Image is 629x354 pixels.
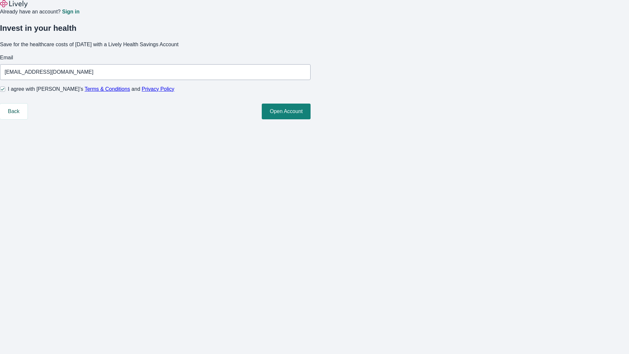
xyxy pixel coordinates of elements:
a: Terms & Conditions [85,86,130,92]
span: I agree with [PERSON_NAME]’s and [8,85,174,93]
button: Open Account [262,104,311,119]
a: Privacy Policy [142,86,175,92]
a: Sign in [62,9,79,14]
